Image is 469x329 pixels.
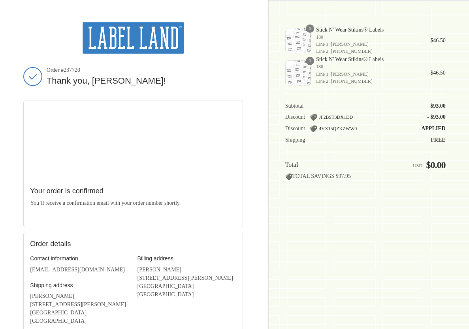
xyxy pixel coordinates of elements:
[30,292,129,325] address: [PERSON_NAME] [STREET_ADDRESS][PERSON_NAME] [GEOGRAPHIC_DATA] [GEOGRAPHIC_DATA]
[316,48,419,55] span: Line 2: [PHONE_NUMBER]
[431,137,445,143] span: Free
[426,160,445,170] span: $0.00
[285,60,311,86] img: Stick N' Wear Stikins® Labels - 180
[30,282,129,289] h3: Shipping address
[285,125,305,131] span: Discount
[30,239,133,249] h2: Order details
[413,163,422,168] span: USD
[30,255,129,262] h3: Contact information
[306,57,314,65] span: 1
[47,75,243,87] h2: Thank you, [PERSON_NAME]!
[30,187,236,196] h2: Your order is confirmed
[427,114,446,120] span: - $93.00
[285,28,311,53] img: Stick N' Wear Stikins® Labels - 180
[316,71,419,78] span: Line 1: [PERSON_NAME]
[285,137,305,143] span: Shipping
[336,173,351,179] span: $97.95
[137,265,236,299] address: [PERSON_NAME] [STREET_ADDRESS][PERSON_NAME] [GEOGRAPHIC_DATA] [GEOGRAPHIC_DATA]
[285,161,298,168] span: Total
[316,26,419,34] span: Stick N' Wear Stikins® Labels
[137,255,236,262] h3: Billing address
[316,63,419,70] span: 180
[316,78,419,85] span: Line 2: [PHONE_NUMBER]
[316,34,419,41] span: 180
[430,103,446,109] span: $93.00
[319,114,353,120] span: JF2BST3DX1DD
[430,70,446,76] span: $46.50
[83,22,184,54] img: Label Land
[316,56,419,63] span: Stick N' Wear Stikins® Labels
[24,101,243,180] iframe: Google map displaying pin point of shipping address: Lakewood, New Jersey
[306,24,314,33] span: 1
[285,114,305,120] span: Discount
[319,126,357,131] span: 4VX15QZKZWW0
[30,199,236,207] p: You’ll receive a confirmation email with your order number shortly.
[285,173,334,179] span: TOTAL SAVINGS
[47,67,243,74] span: Order #237720
[421,125,445,131] span: Applied
[285,103,387,110] th: Subtotal
[30,267,125,273] bdo: [EMAIL_ADDRESS][DOMAIN_NAME]
[430,37,446,43] span: $46.50
[316,41,419,48] span: Line 1: [PERSON_NAME]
